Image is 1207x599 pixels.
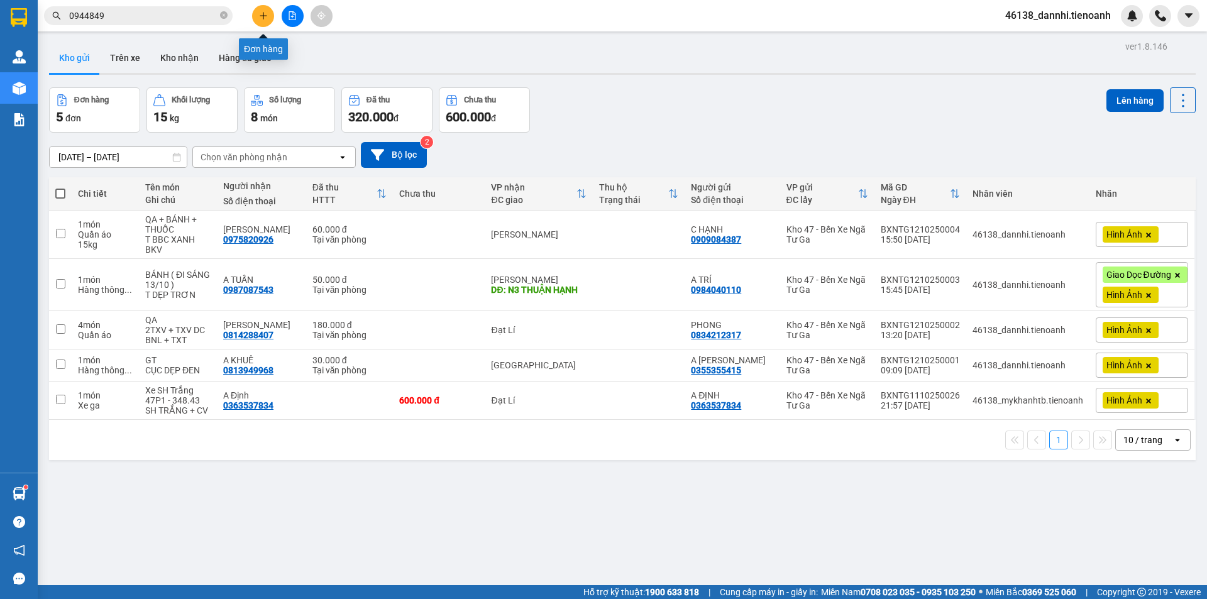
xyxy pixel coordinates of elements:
[145,214,211,234] div: QA + BÁNH + THUỐC
[78,390,133,400] div: 1 món
[252,5,274,27] button: plus
[491,275,587,285] div: [PERSON_NAME]
[1177,5,1199,27] button: caret-down
[446,109,491,124] span: 600.000
[881,365,960,375] div: 09:09 [DATE]
[995,8,1121,23] span: 46138_dannhi.tienoanh
[786,390,868,410] div: Kho 47 - Bến Xe Ngã Tư Ga
[599,182,668,192] div: Thu hộ
[145,405,211,415] div: SH TRẮNG + CV
[973,395,1083,405] div: 46138_mykhanhtb.tienoanh
[973,325,1083,335] div: 46138_dannhi.tienoanh
[145,325,211,345] div: 2TXV + TXV DC BNL + TXT
[1106,360,1142,371] span: Hình Ảnh
[881,275,960,285] div: BXNTG1210250003
[399,395,478,405] div: 600.000 đ
[1123,434,1162,446] div: 10 / trang
[491,182,576,192] div: VP nhận
[491,113,496,123] span: đ
[312,224,387,234] div: 60.000 đ
[491,325,587,335] div: Đạt Lí
[881,224,960,234] div: BXNTG1210250004
[973,360,1083,370] div: 46138_dannhi.tienoanh
[78,355,133,365] div: 1 món
[145,270,211,290] div: BÁNH ( ĐI SÁNG 13/10 )
[583,585,699,599] span: Hỗ trợ kỹ thuật:
[220,10,228,22] span: close-circle
[78,229,133,239] div: Quần áo
[1106,269,1171,280] span: Giao Dọc Đường
[201,151,287,163] div: Chọn văn phòng nhận
[78,365,133,375] div: Hàng thông thường
[13,573,25,585] span: message
[223,275,300,285] div: A TUẤN
[786,195,858,205] div: ĐC lấy
[691,234,741,245] div: 0909084387
[78,189,133,199] div: Chi tiết
[1106,324,1142,336] span: Hình Ảnh
[338,152,348,162] svg: open
[223,400,273,410] div: 0363537834
[973,229,1083,239] div: 46138_dannhi.tienoanh
[491,395,587,405] div: Đạt Lí
[1106,289,1142,300] span: Hình Ảnh
[986,585,1076,599] span: Miền Bắc
[881,390,960,400] div: BXNTG1110250026
[260,113,278,123] span: món
[100,43,150,73] button: Trên xe
[145,365,211,375] div: CỤC DẸP ĐEN
[1106,229,1142,240] span: Hình Ảnh
[720,585,818,599] span: Cung cấp máy in - giấy in:
[691,390,773,400] div: A ĐỊNH
[65,113,81,123] span: đơn
[78,330,133,340] div: Quần áo
[312,275,387,285] div: 50.000 đ
[288,11,297,20] span: file-add
[691,320,773,330] div: PHONG
[439,87,530,133] button: Chưa thu600.000đ
[24,485,28,489] sup: 1
[145,195,211,205] div: Ghi chú
[172,96,210,104] div: Khối lượng
[49,43,100,73] button: Kho gửi
[269,96,301,104] div: Số lượng
[464,96,496,104] div: Chưa thu
[367,96,390,104] div: Đã thu
[223,224,300,234] div: HOÀNG ANH
[786,320,868,340] div: Kho 47 - Bến Xe Ngã Tư Ga
[13,50,26,63] img: warehouse-icon
[56,109,63,124] span: 5
[361,142,427,168] button: Bộ lọc
[244,87,335,133] button: Số lượng8món
[1127,10,1138,21] img: icon-new-feature
[78,320,133,330] div: 4 món
[153,109,167,124] span: 15
[691,182,773,192] div: Người gửi
[485,177,593,211] th: Toggle SortBy
[1022,587,1076,597] strong: 0369 525 060
[312,320,387,330] div: 180.000 đ
[691,195,773,205] div: Số điện thoại
[599,195,668,205] div: Trạng thái
[223,285,273,295] div: 0987087543
[786,224,868,245] div: Kho 47 - Bến Xe Ngã Tư Ga
[348,109,394,124] span: 320.000
[317,11,326,20] span: aim
[1096,189,1188,199] div: Nhãn
[239,38,288,60] div: Đơn hàng
[209,43,282,73] button: Hàng đã giao
[394,113,399,123] span: đ
[691,275,773,285] div: A TRÍ
[786,355,868,375] div: Kho 47 - Bến Xe Ngã Tư Ga
[223,330,273,340] div: 0814288407
[145,315,211,325] div: QA
[786,182,858,192] div: VP gửi
[780,177,874,211] th: Toggle SortBy
[170,113,179,123] span: kg
[145,182,211,192] div: Tên món
[69,9,218,23] input: Tìm tên, số ĐT hoặc mã đơn
[973,280,1083,290] div: 46138_dannhi.tienoanh
[1155,10,1166,21] img: phone-icon
[821,585,976,599] span: Miền Nam
[341,87,433,133] button: Đã thu320.000đ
